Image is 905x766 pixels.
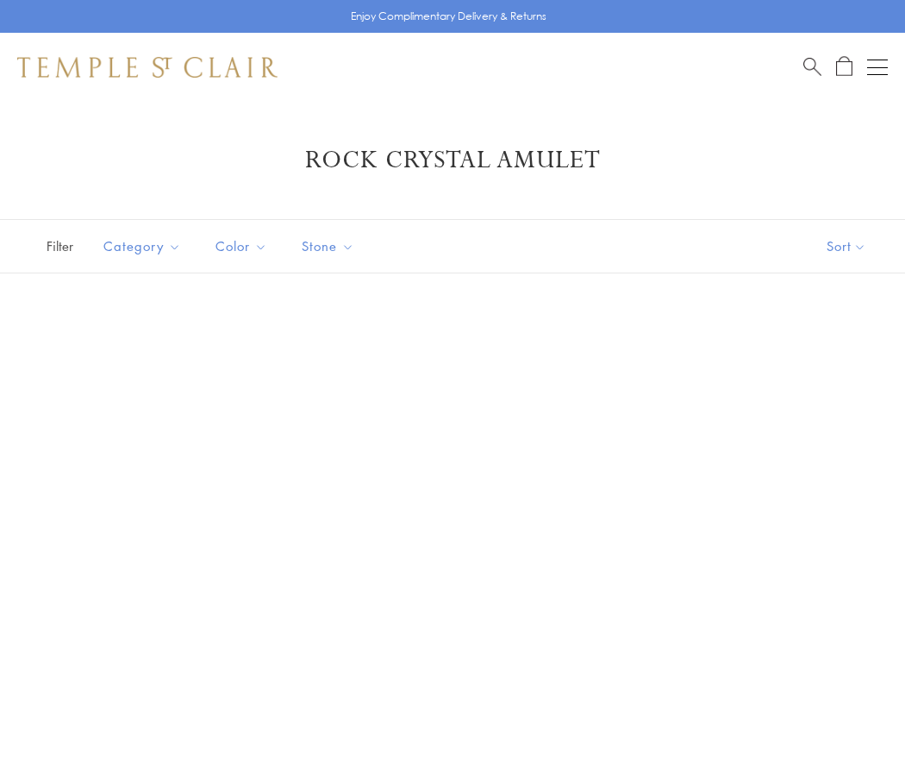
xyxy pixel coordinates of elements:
[207,235,280,257] span: Color
[289,227,367,266] button: Stone
[351,8,546,25] p: Enjoy Complimentary Delivery & Returns
[867,57,888,78] button: Open navigation
[90,227,194,266] button: Category
[17,57,278,78] img: Temple St. Clair
[293,235,367,257] span: Stone
[95,235,194,257] span: Category
[43,145,862,176] h1: Rock Crystal Amulet
[788,220,905,273] button: Show sort by
[803,56,821,78] a: Search
[836,56,852,78] a: Open Shopping Bag
[203,227,280,266] button: Color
